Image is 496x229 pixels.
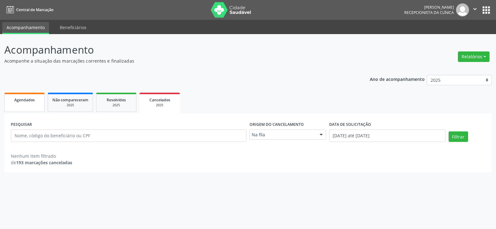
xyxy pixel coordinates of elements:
button: Filtrar [449,131,468,142]
div: 2025 [144,103,175,108]
label: PESQUISAR [11,120,32,130]
span: Recepcionista da clínica [404,10,454,15]
span: Agendados [14,97,35,103]
a: Central de Marcação [4,5,53,15]
span: Cancelados [149,97,170,103]
label: DATA DE SOLICITAÇÃO [329,120,371,130]
div: 2025 [52,103,88,108]
button: apps [481,5,492,15]
span: Resolvidos [107,97,126,103]
strong: 193 marcações canceladas [16,160,72,165]
p: Acompanhe a situação das marcações correntes e finalizadas [4,58,345,64]
span: Na fila [252,132,313,138]
p: Acompanhamento [4,42,345,58]
div: 2025 [101,103,132,108]
div: de [11,159,72,166]
a: Acompanhamento [2,22,49,34]
label: Origem do cancelamento [250,120,304,130]
div: [PERSON_NAME] [404,5,454,10]
input: Nome, código do beneficiário ou CPF [11,130,246,142]
a: Beneficiários [55,22,91,33]
div: Nenhum item filtrado [11,153,72,159]
button: Relatórios [458,51,489,62]
span: Não compareceram [52,97,88,103]
p: Ano de acompanhamento [370,75,425,83]
i:  [472,6,478,12]
button:  [469,3,481,16]
img: img [456,3,469,16]
input: Selecione um intervalo [329,130,445,142]
span: Central de Marcação [16,7,53,12]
